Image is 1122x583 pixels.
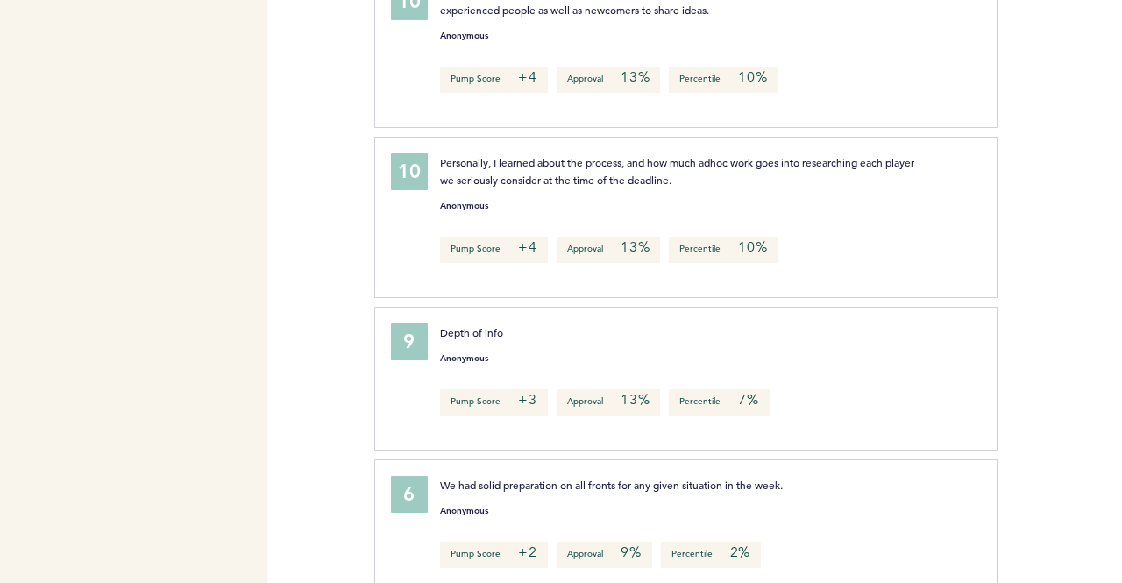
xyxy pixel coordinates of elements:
p: Approval [557,542,652,568]
em: 7% [738,391,759,409]
div: 10 [391,153,428,190]
small: Anonymous [440,354,488,363]
p: Pump Score [440,542,548,568]
span: We had solid preparation on all fronts for any given situation in the week. [440,478,783,492]
p: Approval [557,237,660,263]
em: 10% [738,68,767,86]
em: 9% [621,544,642,561]
small: Anonymous [440,202,488,210]
em: 10% [738,238,767,256]
p: Percentile [669,389,770,416]
small: Anonymous [440,32,488,40]
em: 2% [730,544,751,561]
p: Approval [557,389,660,416]
em: +3 [518,391,537,409]
div: 9 [391,323,428,360]
p: Percentile [661,542,762,568]
em: 13% [621,238,650,256]
small: Anonymous [440,507,488,515]
div: 6 [391,476,428,513]
p: Percentile [669,237,778,263]
em: +2 [518,544,537,561]
p: Percentile [669,67,778,93]
p: Pump Score [440,67,548,93]
span: Personally, I learned about the process, and how much adhoc work goes into researching each playe... [440,155,917,187]
p: Pump Score [440,389,548,416]
p: Approval [557,67,660,93]
em: +4 [518,68,537,86]
p: Pump Score [440,237,548,263]
em: 13% [621,68,650,86]
span: Depth of info [440,325,503,339]
em: +4 [518,238,537,256]
em: 13% [621,391,650,409]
